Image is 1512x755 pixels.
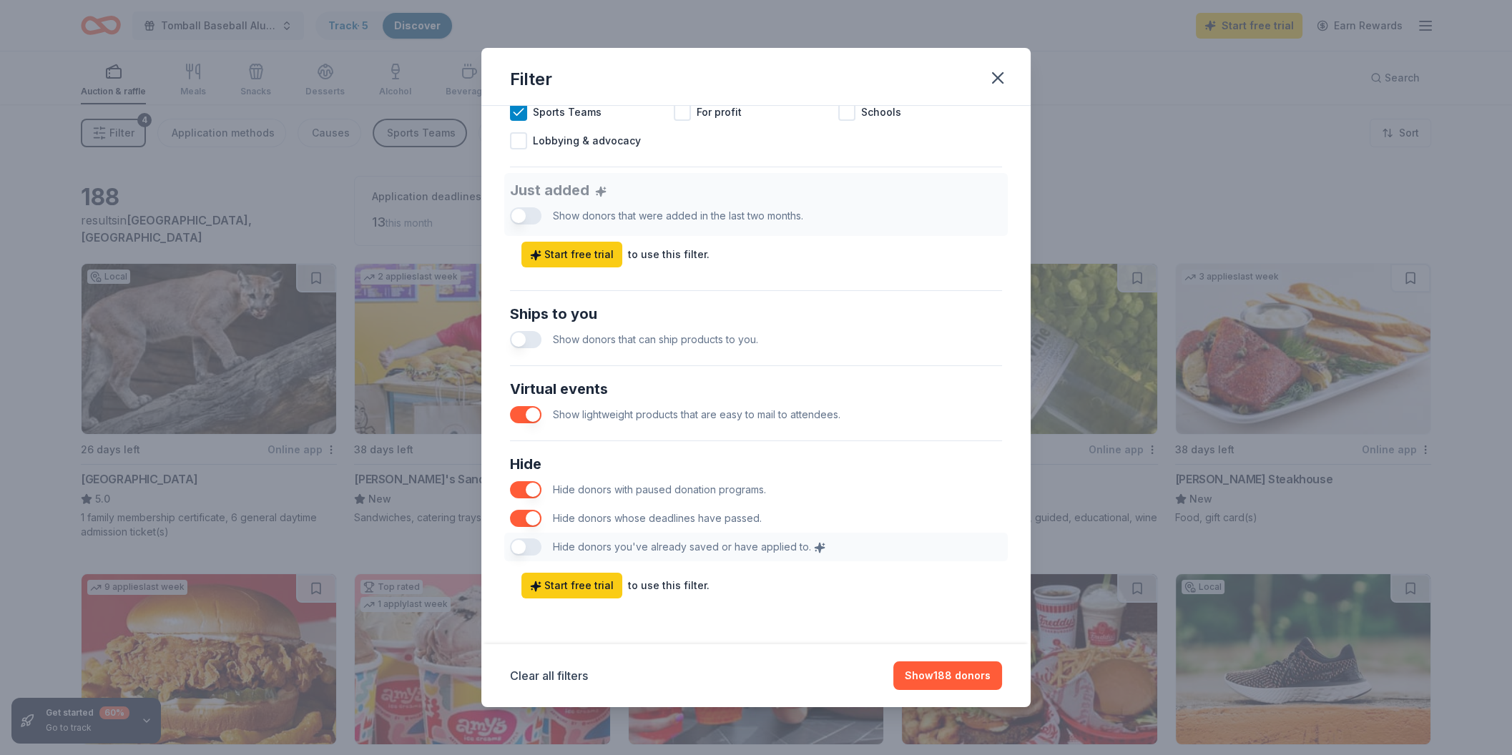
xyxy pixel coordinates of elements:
div: Hide [510,453,1002,475]
a: Start free trial [521,573,622,598]
div: Ships to you [510,302,1002,325]
a: Start free trial [521,242,622,267]
span: Show donors that can ship products to you. [553,333,758,345]
div: Filter [510,68,552,91]
span: Schools [861,104,901,121]
button: Clear all filters [510,667,588,684]
span: Start free trial [530,577,614,594]
div: Virtual events [510,377,1002,400]
span: Sports Teams [533,104,602,121]
span: Hide donors whose deadlines have passed. [553,512,762,524]
span: Start free trial [530,246,614,263]
span: For profit [697,104,742,121]
div: to use this filter. [628,246,710,263]
button: Show188 donors [893,661,1002,690]
span: Hide donors with paused donation programs. [553,483,766,495]
span: Show lightweight products that are easy to mail to attendees. [553,408,840,420]
div: to use this filter. [628,577,710,594]
span: Lobbying & advocacy [533,132,641,149]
